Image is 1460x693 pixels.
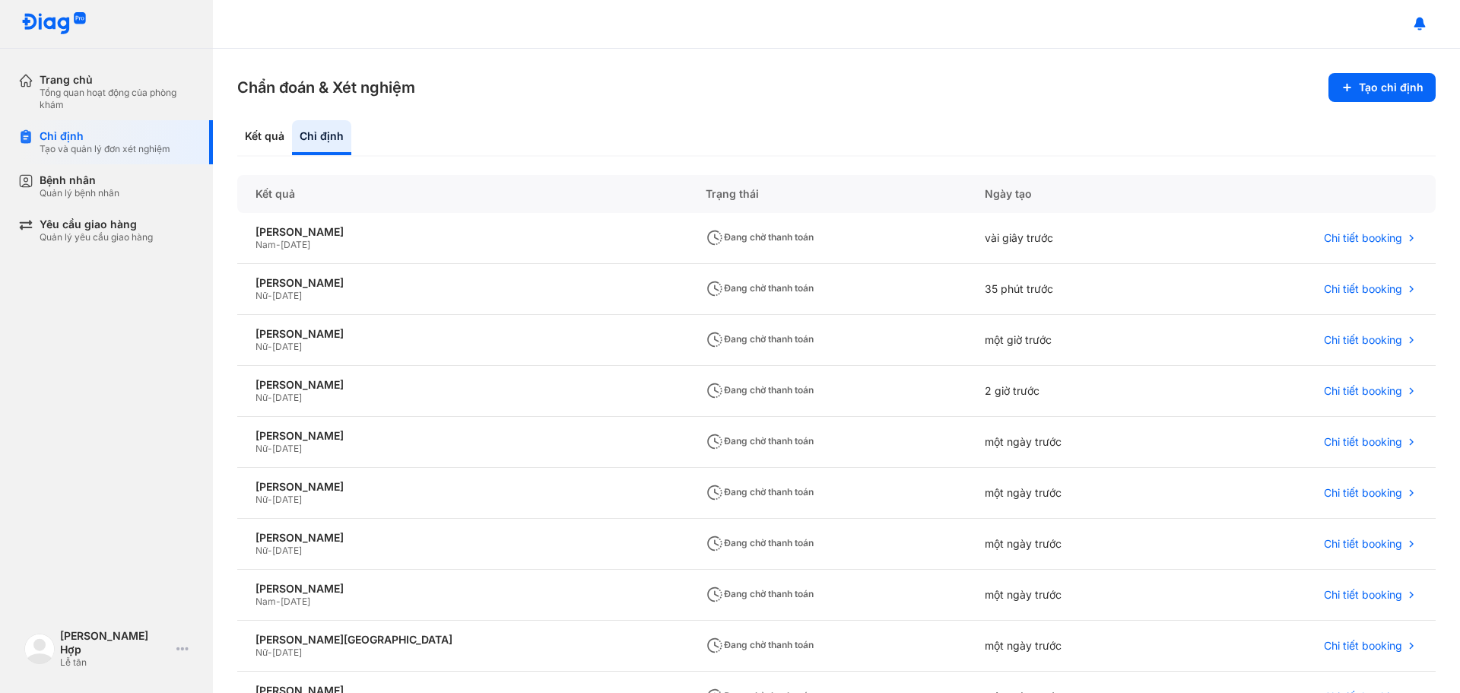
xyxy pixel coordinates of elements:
[706,384,814,396] span: Đang chờ thanh toán
[966,366,1185,417] div: 2 giờ trước
[237,175,687,213] div: Kết quả
[255,239,276,250] span: Nam
[706,486,814,497] span: Đang chờ thanh toán
[255,327,669,341] div: [PERSON_NAME]
[272,290,302,301] span: [DATE]
[276,596,281,607] span: -
[1324,588,1402,602] span: Chi tiết booking
[281,239,310,250] span: [DATE]
[40,231,153,243] div: Quản lý yêu cầu giao hàng
[255,225,669,239] div: [PERSON_NAME]
[687,175,966,213] div: Trạng thái
[272,494,302,505] span: [DATE]
[40,218,153,231] div: Yêu cầu giao hàng
[966,213,1185,264] div: vài giây trước
[966,417,1185,468] div: một ngày trước
[272,341,302,352] span: [DATE]
[1324,435,1402,449] span: Chi tiết booking
[1324,333,1402,347] span: Chi tiết booking
[255,596,276,607] span: Nam
[255,531,669,545] div: [PERSON_NAME]
[1324,384,1402,398] span: Chi tiết booking
[255,582,669,596] div: [PERSON_NAME]
[966,264,1185,315] div: 35 phút trước
[40,73,195,87] div: Trang chủ
[706,231,814,243] span: Đang chờ thanh toán
[966,468,1185,519] div: một ngày trước
[60,629,170,656] div: [PERSON_NAME] Hợp
[272,443,302,454] span: [DATE]
[966,315,1185,366] div: một giờ trước
[1328,73,1436,102] button: Tạo chỉ định
[966,570,1185,621] div: một ngày trước
[60,656,170,669] div: Lễ tân
[966,621,1185,672] div: một ngày trước
[268,545,272,556] span: -
[255,341,268,352] span: Nữ
[272,647,302,658] span: [DATE]
[1324,282,1402,296] span: Chi tiết booking
[966,175,1185,213] div: Ngày tạo
[1324,537,1402,551] span: Chi tiết booking
[255,392,268,403] span: Nữ
[706,588,814,599] span: Đang chờ thanh toán
[966,519,1185,570] div: một ngày trước
[281,596,310,607] span: [DATE]
[292,120,351,155] div: Chỉ định
[255,276,669,290] div: [PERSON_NAME]
[272,545,302,556] span: [DATE]
[40,129,170,143] div: Chỉ định
[255,545,268,556] span: Nữ
[40,173,119,187] div: Bệnh nhân
[255,290,268,301] span: Nữ
[268,494,272,505] span: -
[255,494,268,505] span: Nữ
[268,647,272,658] span: -
[255,429,669,443] div: [PERSON_NAME]
[268,392,272,403] span: -
[255,443,268,454] span: Nữ
[237,77,415,98] h3: Chẩn đoán & Xét nghiệm
[21,12,87,36] img: logo
[237,120,292,155] div: Kết quả
[706,282,814,294] span: Đang chờ thanh toán
[706,333,814,345] span: Đang chờ thanh toán
[255,480,669,494] div: [PERSON_NAME]
[268,341,272,352] span: -
[40,143,170,155] div: Tạo và quản lý đơn xét nghiệm
[1324,231,1402,245] span: Chi tiết booking
[706,639,814,650] span: Đang chờ thanh toán
[706,537,814,548] span: Đang chờ thanh toán
[40,187,119,199] div: Quản lý bệnh nhân
[706,435,814,447] span: Đang chờ thanh toán
[255,647,268,658] span: Nữ
[1324,486,1402,500] span: Chi tiết booking
[255,378,669,392] div: [PERSON_NAME]
[276,239,281,250] span: -
[268,443,272,454] span: -
[24,634,55,664] img: logo
[40,87,195,111] div: Tổng quan hoạt động của phòng khám
[272,392,302,403] span: [DATE]
[255,633,669,647] div: [PERSON_NAME][GEOGRAPHIC_DATA]
[268,290,272,301] span: -
[1324,639,1402,653] span: Chi tiết booking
